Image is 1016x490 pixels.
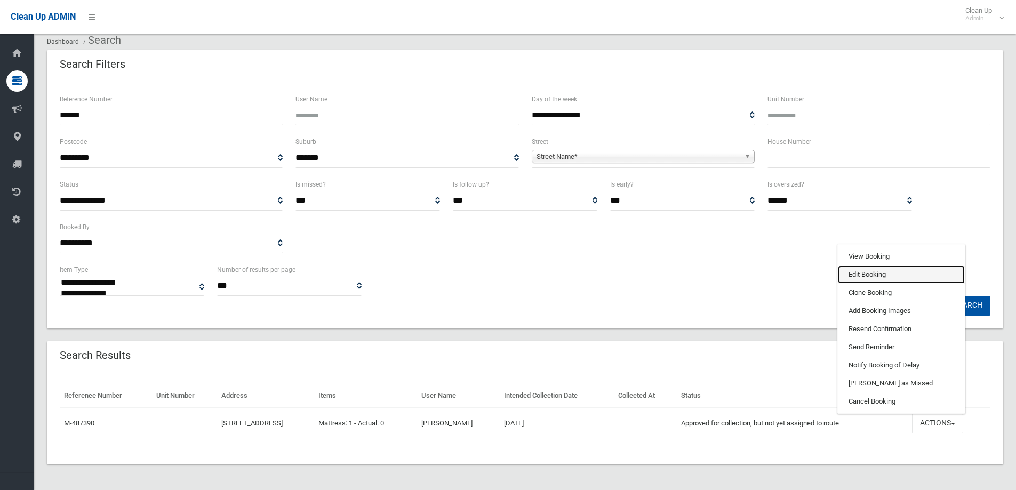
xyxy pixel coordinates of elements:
[417,408,500,439] td: [PERSON_NAME]
[960,6,1003,22] span: Clean Up
[614,384,677,408] th: Collected At
[767,136,811,148] label: House Number
[60,221,90,233] label: Booked By
[295,136,316,148] label: Suburb
[500,408,614,439] td: [DATE]
[217,264,295,276] label: Number of results per page
[838,392,965,411] a: Cancel Booking
[838,266,965,284] a: Edit Booking
[537,150,740,163] span: Street Name*
[838,320,965,338] a: Resend Confirmation
[838,302,965,320] a: Add Booking Images
[610,179,634,190] label: Is early?
[152,384,217,408] th: Unit Number
[767,179,804,190] label: Is oversized?
[60,264,88,276] label: Item Type
[64,419,94,427] a: M-487390
[295,179,326,190] label: Is missed?
[838,284,965,302] a: Clone Booking
[81,30,121,50] li: Search
[677,384,908,408] th: Status
[314,408,417,439] td: Mattress: 1 - Actual: 0
[60,384,152,408] th: Reference Number
[11,12,76,22] span: Clean Up ADMIN
[295,93,327,105] label: User Name
[912,414,963,433] button: Actions
[60,136,87,148] label: Postcode
[838,374,965,392] a: [PERSON_NAME] as Missed
[838,356,965,374] a: Notify Booking of Delay
[532,93,577,105] label: Day of the week
[500,384,614,408] th: Intended Collection Date
[47,345,143,366] header: Search Results
[965,14,992,22] small: Admin
[47,38,79,45] a: Dashboard
[314,384,417,408] th: Items
[677,408,908,439] td: Approved for collection, but not yet assigned to route
[946,296,990,316] button: Search
[47,54,138,75] header: Search Filters
[453,179,489,190] label: Is follow up?
[60,93,113,105] label: Reference Number
[767,93,804,105] label: Unit Number
[838,338,965,356] a: Send Reminder
[838,247,965,266] a: View Booking
[217,384,314,408] th: Address
[60,179,78,190] label: Status
[221,419,283,427] a: [STREET_ADDRESS]
[417,384,500,408] th: User Name
[532,136,548,148] label: Street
